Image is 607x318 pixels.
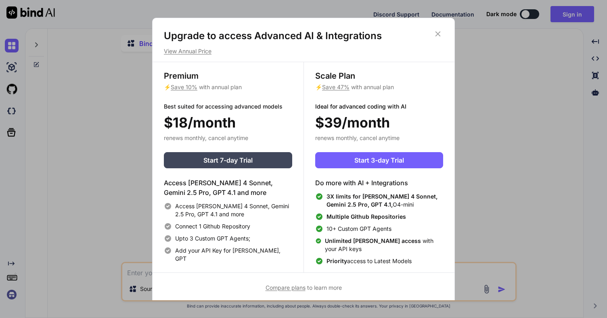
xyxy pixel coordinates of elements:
[315,112,390,133] span: $39/month
[164,112,236,133] span: $18/month
[327,213,406,220] span: Multiple Github Repositories
[203,155,253,165] span: Start 7-day Trial
[164,29,443,42] h1: Upgrade to access Advanced AI & Integrations
[327,192,443,209] span: O4-mini
[164,134,248,141] span: renews monthly, cancel anytime
[164,47,443,55] p: View Annual Price
[327,257,412,265] span: access to Latest Models
[327,257,347,264] span: Priority
[266,284,342,291] span: to learn more
[315,134,400,141] span: renews monthly, cancel anytime
[175,202,292,218] span: Access [PERSON_NAME] 4 Sonnet, Gemini 2.5 Pro, GPT 4.1 and more
[164,83,292,91] p: ⚡ with annual plan
[325,237,443,253] span: with your API keys
[315,83,443,91] p: ⚡ with annual plan
[175,234,250,243] span: Upto 3 Custom GPT Agents;
[327,193,437,208] span: 3X limits for [PERSON_NAME] 4 Sonnet, Gemini 2.5 Pro, GPT 4.1,
[171,84,197,90] span: Save 10%
[325,237,423,244] span: Unlimited [PERSON_NAME] access
[164,152,292,168] button: Start 7-day Trial
[327,225,391,233] span: 10+ Custom GPT Agents
[315,103,443,111] p: Ideal for advanced coding with AI
[175,222,250,230] span: Connect 1 Github Repository
[315,70,443,82] h3: Scale Plan
[175,247,292,263] span: Add your API Key for [PERSON_NAME], GPT
[315,178,443,188] h4: Do more with AI + Integrations
[164,178,292,197] h4: Access [PERSON_NAME] 4 Sonnet, Gemini 2.5 Pro, GPT 4.1 and more
[164,103,292,111] p: Best suited for accessing advanced models
[164,70,292,82] h3: Premium
[354,155,404,165] span: Start 3-day Trial
[315,152,443,168] button: Start 3-day Trial
[266,284,306,291] span: Compare plans
[322,84,350,90] span: Save 47%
